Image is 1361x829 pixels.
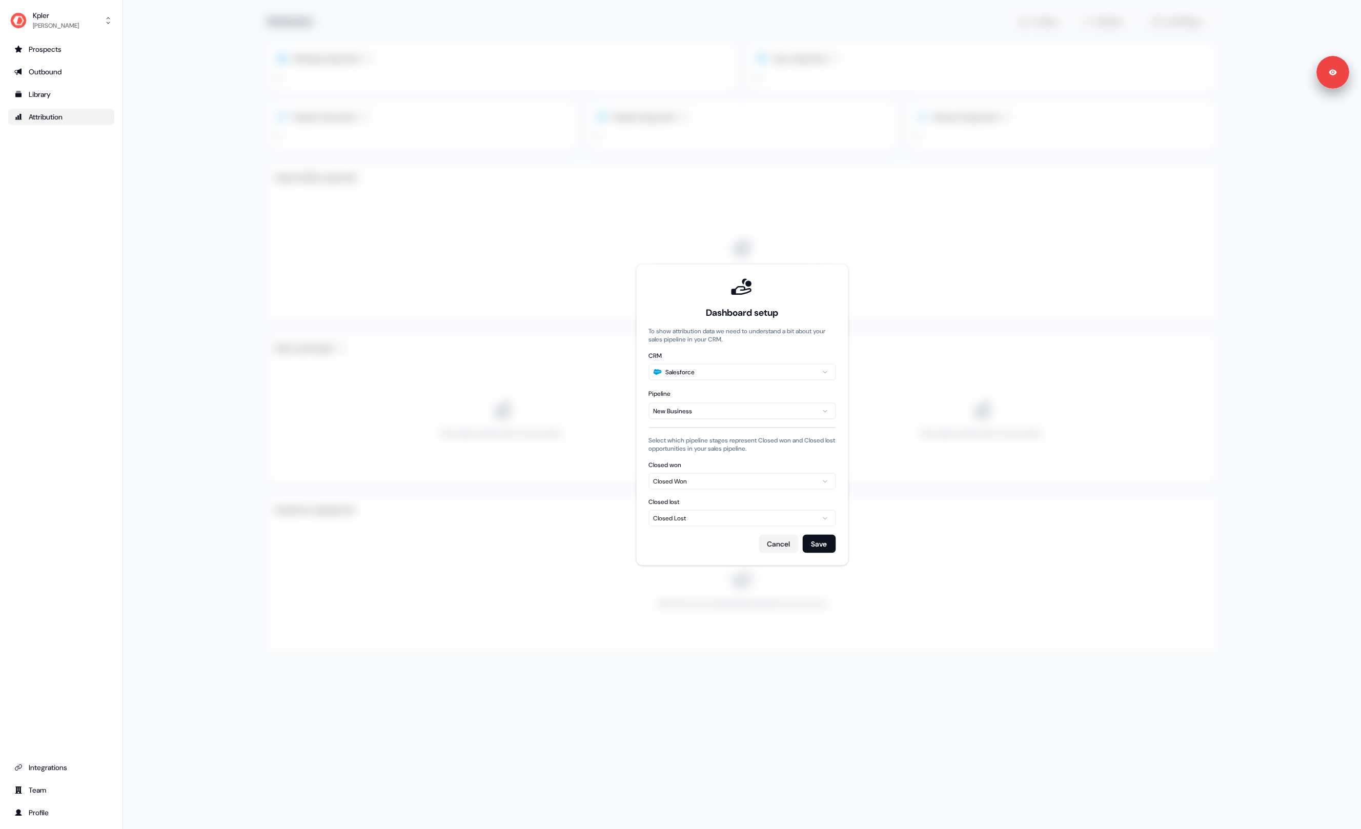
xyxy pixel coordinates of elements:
div: Team [14,785,108,795]
div: Integrations [14,762,108,773]
a: Go to templates [8,86,114,103]
div: Dashboard setup [706,306,778,318]
div: Outbound [14,67,108,77]
label: Closed won [648,460,836,469]
a: Go to attribution [8,109,114,125]
button: Cancel [759,534,798,553]
a: Go to profile [8,804,114,821]
div: Pipeline [648,388,671,398]
p: To show attribution data we need to understand a bit about your sales pipeline in your CRM. [648,327,836,343]
button: Kpler[PERSON_NAME] [8,8,114,33]
a: Go to outbound experience [8,64,114,80]
label: Closed lost [648,497,836,506]
a: Go to team [8,782,114,798]
div: [PERSON_NAME] [33,21,79,31]
div: Profile [14,807,108,818]
div: Kpler [33,10,79,21]
div: Closed Lost [653,513,686,523]
button: Save [802,534,836,553]
div: Prospects [14,44,108,54]
div: Library [14,89,108,99]
p: Select which pipeline stages represent Closed won and Closed lost opportunities in your sales pip... [648,436,836,452]
label: CRM [648,351,836,359]
div: Closed Won [653,476,687,486]
a: Go to prospects [8,41,114,57]
div: Attribution [14,112,108,122]
a: Go to integrations [8,759,114,776]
